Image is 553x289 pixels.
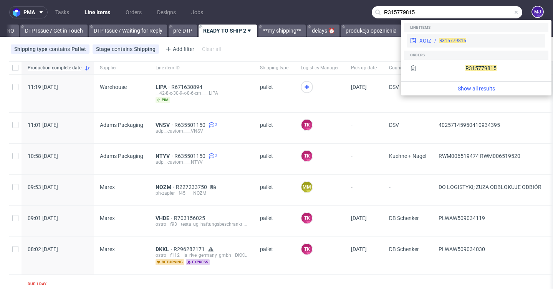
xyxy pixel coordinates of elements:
[187,6,208,18] a: Jobs
[51,6,74,18] a: Tasks
[439,122,500,128] span: 40257145950410934395
[100,84,127,90] span: Warehouse
[260,246,288,265] span: pallet
[14,46,49,52] span: Shipping type
[13,8,23,17] img: logo
[96,46,112,52] span: Stage
[174,246,206,252] a: R296282171
[156,215,174,221] span: VHDE
[156,259,184,265] span: returning
[28,122,58,128] span: 11:01 [DATE]
[20,25,88,37] a: DTP Issue / Get in Touch
[156,65,248,71] span: Line item ID
[80,6,115,18] a: Line Items
[389,122,426,134] span: DSV
[28,84,58,90] span: 11:19 [DATE]
[439,215,485,221] span: PLWAW509034119
[156,221,248,227] div: ostro__f93__testa_ug_haftungsbeschrankt__VHDE
[156,84,171,90] span: LIPA
[301,244,312,255] figcaption: TK
[156,122,174,128] a: VNSV
[439,246,485,252] span: PLWAW509034030
[389,65,426,71] span: Courier
[307,25,339,37] a: delays ⏰
[28,246,58,252] span: 08:02 [DATE]
[174,122,207,128] a: R635501150
[439,38,466,43] span: R315779815
[171,84,204,90] a: R671630894
[28,153,58,159] span: 10:58 [DATE]
[23,10,35,15] span: pma
[341,25,401,37] a: produkcja opoznienia
[351,215,367,221] span: [DATE]
[156,190,248,196] div: ph-zapier__f45____NOZM
[100,246,115,252] span: Marex
[174,215,207,221] span: R703156025
[260,84,288,103] span: pallet
[301,120,312,130] figcaption: TK
[156,97,170,103] span: pim
[169,25,197,37] a: pre-DTP
[156,184,176,190] a: NOZM
[156,153,174,159] a: NTYV
[301,151,312,161] figcaption: TK
[156,252,248,258] div: ostro__f112__la_rive_germany_gmbh__DKKL
[28,215,58,221] span: 09:01 [DATE]
[260,122,288,134] span: pallet
[207,122,217,128] a: 3
[28,184,58,190] span: 09:53 [DATE]
[215,122,217,128] span: 3
[156,128,248,134] div: adp__custom____VNSV
[200,44,222,54] div: Clear all
[134,46,156,52] div: Shipping
[49,46,71,52] span: contains
[71,46,86,52] div: Pallet
[207,153,217,159] a: 3
[28,281,46,287] div: Due 1 day
[301,213,312,223] figcaption: TK
[301,65,339,71] span: Logistics Manager
[174,153,207,159] a: R635501150
[186,259,210,265] span: express
[199,25,257,37] a: READY TO SHIP 2
[156,246,174,252] a: DKKL
[439,153,520,159] span: RWM006519474 RWM006519520
[156,90,248,96] div: __42-8-x-30-9-x-8-6-cm____LIPA
[404,51,548,60] div: Orders
[260,184,288,196] span: pallet
[9,6,48,18] button: pma
[404,85,548,92] a: Show all results
[465,65,497,71] span: R315779815
[389,215,426,227] span: DB Schenker
[156,159,248,165] div: adp__custom____NTYV
[100,65,143,71] span: Supplier
[100,153,143,159] span: Adams Packaging
[100,184,115,190] span: Marex
[260,65,288,71] span: Shipping type
[162,43,196,55] div: Add filter
[176,184,209,190] a: R227233750
[152,6,180,18] a: Designs
[351,84,367,90] span: [DATE]
[215,153,217,159] span: 3
[351,246,367,252] span: [DATE]
[419,37,431,44] div: XOIZ
[89,25,167,37] a: DTP Issue / Waiting for Reply
[28,65,81,71] span: Production complete date
[100,122,143,128] span: Adams Packaging
[301,182,312,192] figcaption: MM
[260,215,288,227] span: pallet
[100,215,115,221] span: Marex
[532,7,543,17] figcaption: MJ
[112,46,134,52] span: contains
[439,184,541,190] span: DO LOGISTYKI; ZUZA ODBLOKUJE ODBIÓR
